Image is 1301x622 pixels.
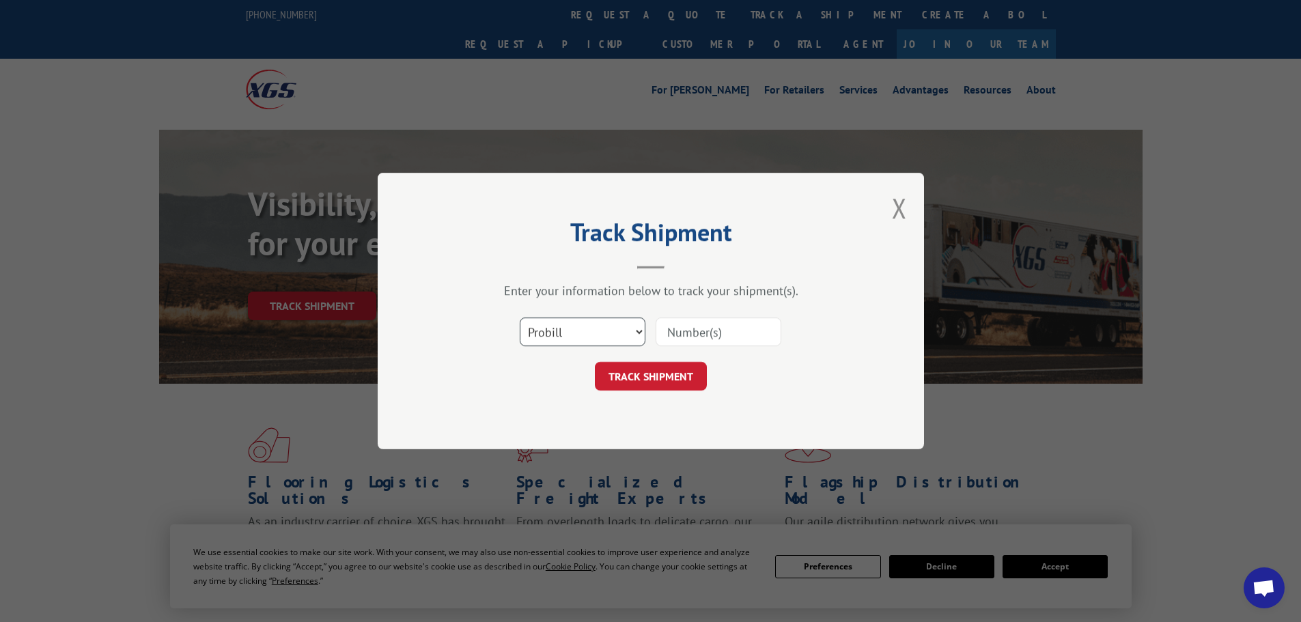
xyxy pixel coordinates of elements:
[446,223,856,249] h2: Track Shipment
[892,190,907,226] button: Close modal
[1244,567,1285,608] div: Open chat
[446,283,856,298] div: Enter your information below to track your shipment(s).
[656,317,781,346] input: Number(s)
[595,362,707,391] button: TRACK SHIPMENT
